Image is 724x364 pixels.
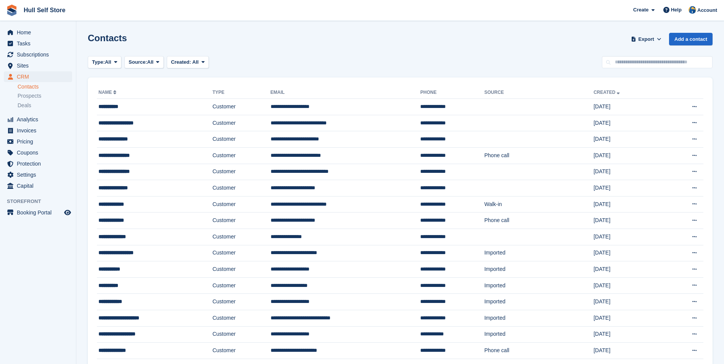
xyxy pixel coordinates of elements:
[689,6,696,14] img: Hull Self Store
[593,261,663,278] td: [DATE]
[18,92,72,100] a: Prospects
[213,310,271,326] td: Customer
[18,83,72,90] a: Contacts
[171,59,191,65] span: Created:
[633,6,648,14] span: Create
[213,99,271,115] td: Customer
[420,87,484,99] th: Phone
[17,147,63,158] span: Coupons
[593,277,663,294] td: [DATE]
[17,125,63,136] span: Invoices
[484,261,593,278] td: Imported
[213,213,271,229] td: Customer
[167,56,209,69] button: Created: All
[17,38,63,49] span: Tasks
[629,33,663,45] button: Export
[4,49,72,60] a: menu
[4,136,72,147] a: menu
[17,158,63,169] span: Protection
[213,147,271,164] td: Customer
[4,38,72,49] a: menu
[17,60,63,71] span: Sites
[213,87,271,99] th: Type
[213,343,271,359] td: Customer
[147,58,154,66] span: All
[4,60,72,71] a: menu
[4,147,72,158] a: menu
[17,180,63,191] span: Capital
[484,147,593,164] td: Phone call
[271,87,421,99] th: Email
[593,196,663,213] td: [DATE]
[4,158,72,169] a: menu
[213,326,271,343] td: Customer
[98,90,118,95] a: Name
[593,131,663,148] td: [DATE]
[213,245,271,261] td: Customer
[213,164,271,180] td: Customer
[484,326,593,343] td: Imported
[213,131,271,148] td: Customer
[593,310,663,326] td: [DATE]
[593,343,663,359] td: [DATE]
[593,294,663,310] td: [DATE]
[593,326,663,343] td: [DATE]
[4,125,72,136] a: menu
[484,245,593,261] td: Imported
[18,102,31,109] span: Deals
[21,4,68,16] a: Hull Self Store
[593,147,663,164] td: [DATE]
[4,169,72,180] a: menu
[4,71,72,82] a: menu
[697,6,717,14] span: Account
[639,35,654,43] span: Export
[7,198,76,205] span: Storefront
[484,310,593,326] td: Imported
[593,213,663,229] td: [DATE]
[17,169,63,180] span: Settings
[105,58,111,66] span: All
[88,56,121,69] button: Type: All
[484,196,593,213] td: Walk-in
[671,6,682,14] span: Help
[92,58,105,66] span: Type:
[17,207,63,218] span: Booking Portal
[593,99,663,115] td: [DATE]
[213,115,271,131] td: Customer
[213,180,271,196] td: Customer
[213,196,271,213] td: Customer
[6,5,18,16] img: stora-icon-8386f47178a22dfd0bd8f6a31ec36ba5ce8667c1dd55bd0f319d3a0aa187defe.svg
[129,58,147,66] span: Source:
[17,49,63,60] span: Subscriptions
[593,180,663,196] td: [DATE]
[124,56,164,69] button: Source: All
[484,277,593,294] td: Imported
[88,33,127,43] h1: Contacts
[669,33,713,45] a: Add a contact
[593,229,663,245] td: [DATE]
[4,114,72,125] a: menu
[213,277,271,294] td: Customer
[18,92,41,100] span: Prospects
[4,207,72,218] a: menu
[484,87,593,99] th: Source
[63,208,72,217] a: Preview store
[17,114,63,125] span: Analytics
[593,90,621,95] a: Created
[213,294,271,310] td: Customer
[4,180,72,191] a: menu
[17,136,63,147] span: Pricing
[213,261,271,278] td: Customer
[18,101,72,110] a: Deals
[593,115,663,131] td: [DATE]
[4,27,72,38] a: menu
[484,294,593,310] td: Imported
[213,229,271,245] td: Customer
[17,27,63,38] span: Home
[17,71,63,82] span: CRM
[484,343,593,359] td: Phone call
[593,164,663,180] td: [DATE]
[484,213,593,229] td: Phone call
[593,245,663,261] td: [DATE]
[192,59,199,65] span: All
